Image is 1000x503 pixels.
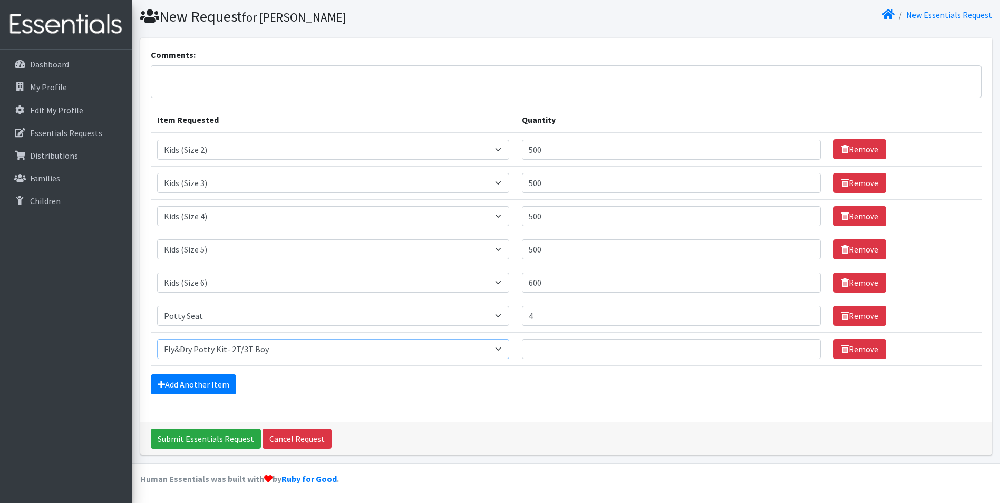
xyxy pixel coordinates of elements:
a: Essentials Requests [4,122,128,143]
img: HumanEssentials [4,7,128,42]
p: Distributions [30,150,78,161]
small: for [PERSON_NAME] [242,9,346,25]
p: Edit My Profile [30,105,83,115]
p: Essentials Requests [30,128,102,138]
p: Families [30,173,60,183]
a: Remove [833,273,886,293]
p: Dashboard [30,59,69,70]
th: Quantity [516,107,827,133]
a: New Essentials Request [906,9,992,20]
a: Cancel Request [263,429,332,449]
a: Remove [833,206,886,226]
h1: New Request [140,7,562,26]
a: My Profile [4,76,128,98]
input: Submit Essentials Request [151,429,261,449]
a: Remove [833,173,886,193]
a: Dashboard [4,54,128,75]
a: Remove [833,139,886,159]
a: Families [4,168,128,189]
a: Remove [833,306,886,326]
p: Children [30,196,61,206]
th: Item Requested [151,107,516,133]
a: Distributions [4,145,128,166]
label: Comments: [151,49,196,61]
a: Add Another Item [151,374,236,394]
a: Children [4,190,128,211]
strong: Human Essentials was built with by . [140,473,339,484]
a: Remove [833,239,886,259]
a: Edit My Profile [4,100,128,121]
a: Ruby for Good [281,473,337,484]
a: Remove [833,339,886,359]
p: My Profile [30,82,67,92]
